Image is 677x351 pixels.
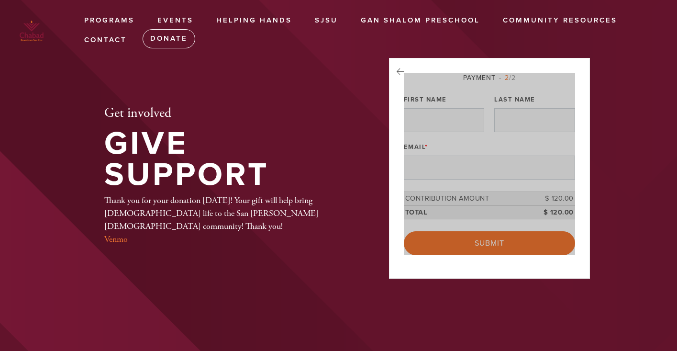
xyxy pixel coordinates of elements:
a: Community Resources [496,11,624,30]
a: Contact [77,31,134,49]
a: Venmo [104,234,128,245]
a: SJSU [308,11,345,30]
img: Downtown_San_Jose-purpleTop%20%281%29.png [14,12,49,46]
h2: Get involved [104,105,358,122]
h1: Give Support [104,128,358,190]
a: Donate [143,29,195,48]
a: Events [150,11,200,30]
a: Programs [77,11,142,30]
a: Helping Hands [209,11,299,30]
a: Gan Shalom Preschool [354,11,487,30]
div: Thank you for your donation [DATE]! Your gift will help bring [DEMOGRAPHIC_DATA] life to the San ... [104,194,358,246]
